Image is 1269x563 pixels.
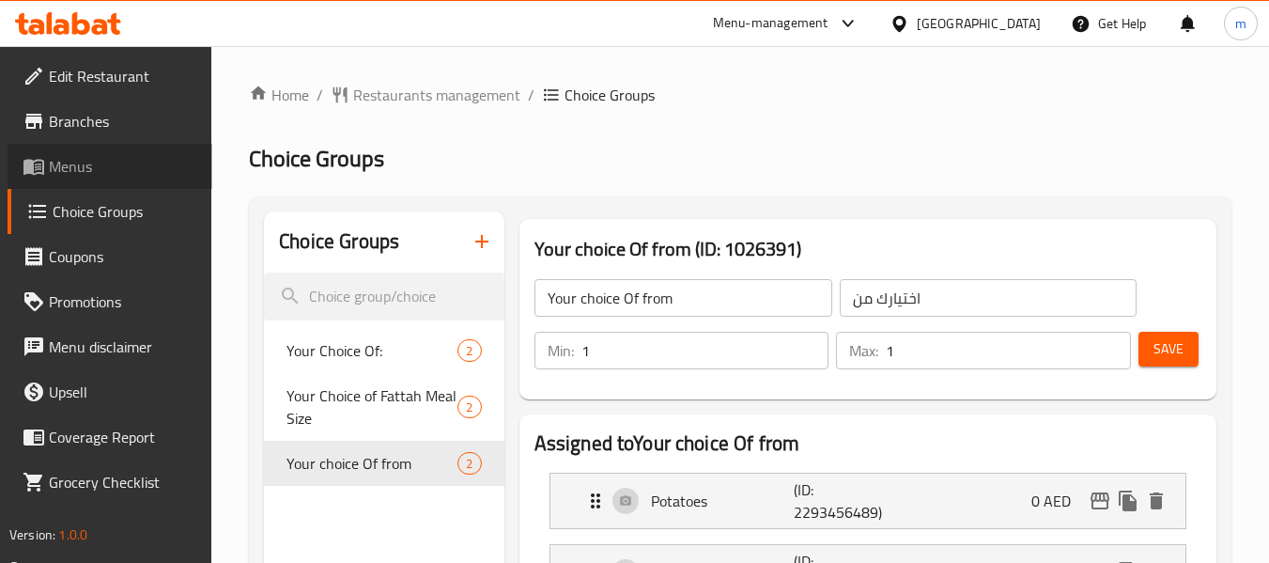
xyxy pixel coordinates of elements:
span: Branches [49,110,197,133]
span: 2 [458,399,480,416]
p: Max: [849,339,878,362]
span: Upsell [49,381,197,403]
a: Coupons [8,234,212,279]
span: Coverage Report [49,426,197,448]
a: Home [249,84,309,106]
div: Choices [457,396,481,418]
span: Your Choice Of: [286,339,457,362]
p: Potatoes [651,490,795,512]
span: 2 [458,342,480,360]
span: Coupons [49,245,197,268]
span: Version: [9,523,55,547]
span: Your choice Of from [286,452,457,475]
button: duplicate [1114,487,1142,515]
span: Save [1153,337,1184,361]
span: Your Choice of Fattah Meal Size [286,384,457,430]
span: 1.0.0 [58,523,87,547]
a: Branches [8,99,212,144]
p: (ID: 2293456489) [794,478,890,524]
div: Your choice Of from2 [264,441,503,486]
h2: Choice Groups [279,227,399,256]
span: Edit Restaurant [49,65,197,87]
li: / [317,84,323,106]
button: Save [1138,332,1199,367]
span: Promotions [49,290,197,313]
p: Min: [548,339,574,362]
div: [GEOGRAPHIC_DATA] [917,13,1041,34]
a: Menu disclaimer [8,324,212,369]
a: Grocery Checklist [8,460,212,505]
div: Expand [550,474,1185,528]
a: Menus [8,144,212,189]
a: Edit Restaurant [8,54,212,99]
li: / [528,84,534,106]
div: Menu-management [713,12,828,35]
h3: Your choice Of from (ID: 1026391) [534,234,1201,264]
span: Restaurants management [353,84,520,106]
p: 0 AED [1031,490,1086,512]
a: Coverage Report [8,414,212,460]
li: Expand [534,465,1201,537]
a: Choice Groups [8,189,212,234]
button: delete [1142,487,1170,515]
span: Menu disclaimer [49,336,197,358]
a: Restaurants management [331,84,520,106]
nav: breadcrumb [249,84,1231,106]
h2: Assigned to Your choice Of from [534,430,1201,458]
button: edit [1086,487,1114,515]
a: Promotions [8,279,212,324]
span: Choice Groups [53,200,197,223]
span: Grocery Checklist [49,471,197,493]
span: m [1235,13,1246,34]
div: Your Choice Of:2 [264,328,503,373]
span: Choice Groups [565,84,655,106]
div: Your Choice of Fattah Meal Size2 [264,373,503,441]
span: Choice Groups [249,137,384,180]
span: Menus [49,155,197,178]
div: Choices [457,452,481,475]
a: Upsell [8,369,212,414]
span: 2 [458,455,480,473]
input: search [264,273,503,321]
